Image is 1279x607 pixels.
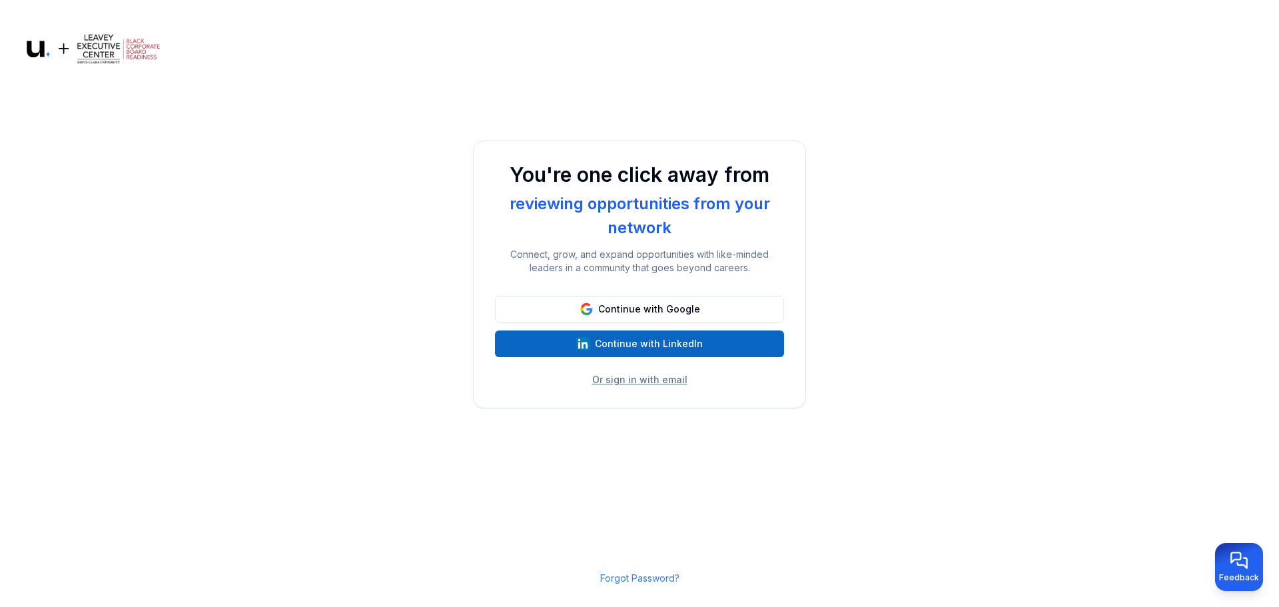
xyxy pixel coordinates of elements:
a: Forgot Password? [600,572,679,584]
button: Or sign in with email [592,373,687,386]
h1: You're one click away from [495,163,784,187]
p: Connect, grow, and expand opportunities with like-minded leaders in a community that goes beyond ... [495,248,784,275]
div: reviewing opportunities from your network [495,192,784,240]
button: Provide feedback [1215,543,1263,591]
span: Feedback [1219,572,1259,583]
button: Continue with Google [495,296,784,322]
button: Continue with LinkedIn [495,330,784,357]
img: Logo [27,32,160,66]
